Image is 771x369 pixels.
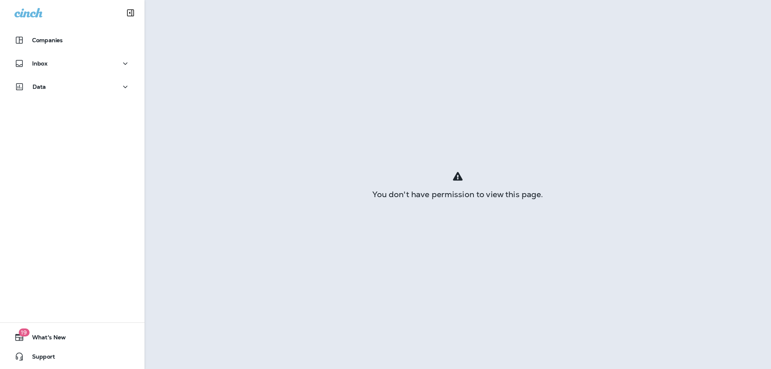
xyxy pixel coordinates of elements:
button: Inbox [8,55,137,71]
button: 19What's New [8,329,137,345]
span: What's New [24,334,66,344]
button: Companies [8,32,137,48]
p: Data [33,84,46,90]
p: Companies [32,37,63,43]
span: Support [24,353,55,363]
p: Inbox [32,60,47,67]
button: Collapse Sidebar [119,5,142,21]
button: Data [8,79,137,95]
button: Support [8,349,137,365]
div: You don't have permission to view this page. [145,191,771,198]
span: 19 [18,328,29,336]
